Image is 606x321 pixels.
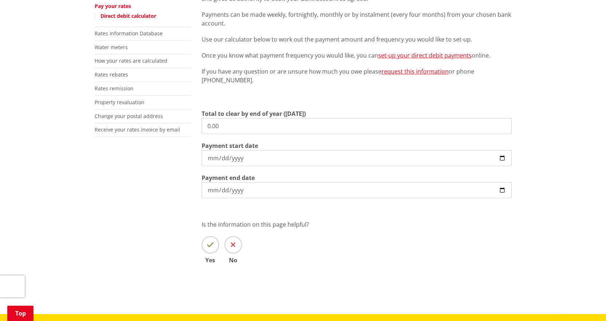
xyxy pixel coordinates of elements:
[95,113,163,120] a: Change your postal address
[95,30,163,37] a: Rates Information Database
[378,51,472,59] a: set-up your direct debit payments
[95,126,180,133] a: Receive your rates invoice by email
[95,71,128,78] a: Rates rebates
[202,109,306,118] label: Total to clear by end of year ([DATE])
[202,141,258,150] label: Payment start date
[573,290,599,317] iframe: Messenger Launcher
[202,67,512,85] p: If you have any question or are unsure how much you owe please or phone [PHONE_NUMBER].
[95,57,167,64] a: How your rates are calculated
[7,306,33,321] a: Top
[202,220,512,229] p: Is the information on this page helpful?
[95,99,144,106] a: Property revaluation
[95,44,128,51] a: Water meters
[202,257,219,263] span: Yes
[100,12,156,19] a: Direct debit calculator
[202,51,512,60] p: Once you know what payment frequency you would like, you can online.
[225,257,242,263] span: No
[202,10,512,28] p: Payments can be made weekly, fortnightly, monthly or by instalment (every four months) from your ...
[95,3,131,9] a: Pay your rates
[381,67,449,75] a: request this information
[202,35,512,44] p: Use our calculator below to work out the payment amount and frequency you would like to set-up.
[202,173,255,182] label: Payment end date
[95,85,134,92] a: Rates remission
